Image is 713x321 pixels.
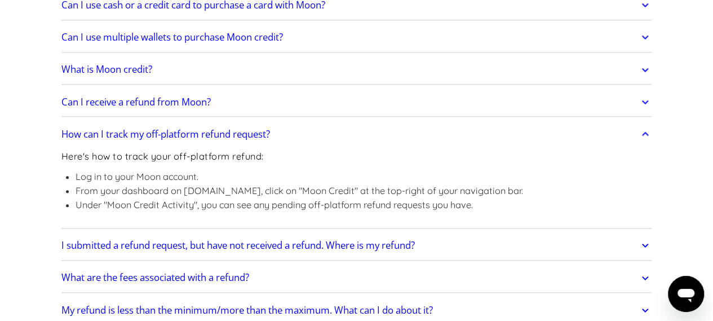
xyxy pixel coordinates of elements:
[61,240,415,251] h2: I submitted a refund request, but have not received a refund. Where is my refund?
[76,184,523,198] li: From your dashboard on [DOMAIN_NAME], click on "Moon Credit" at the top-right of your navigation ...
[76,170,523,184] li: Log in to your Moon account.
[61,96,211,108] h2: Can I receive a refund from Moon?
[61,272,249,283] h2: What are the fees associated with a refund?
[668,276,704,312] iframe: Button to launch messaging window
[61,149,523,164] p: Here's how to track your off-platform refund:
[61,25,652,49] a: Can I use multiple wallets to purchase Moon credit?
[76,198,523,212] li: Under "Moon Credit Activity", you can see any pending off-platform refund requests you have.
[61,32,283,43] h2: Can I use multiple wallets to purchase Moon credit?
[61,234,652,257] a: I submitted a refund request, but have not received a refund. Where is my refund?
[61,305,433,316] h2: My refund is less than the minimum/more than the maximum. What can I do about it?
[61,129,270,140] h2: How can I track my off-platform refund request?
[61,58,652,82] a: What is Moon credit?
[61,90,652,114] a: Can I receive a refund from Moon?
[61,266,652,290] a: What are the fees associated with a refund?
[61,122,652,146] a: How can I track my off-platform refund request?
[61,64,152,75] h2: What is Moon credit?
